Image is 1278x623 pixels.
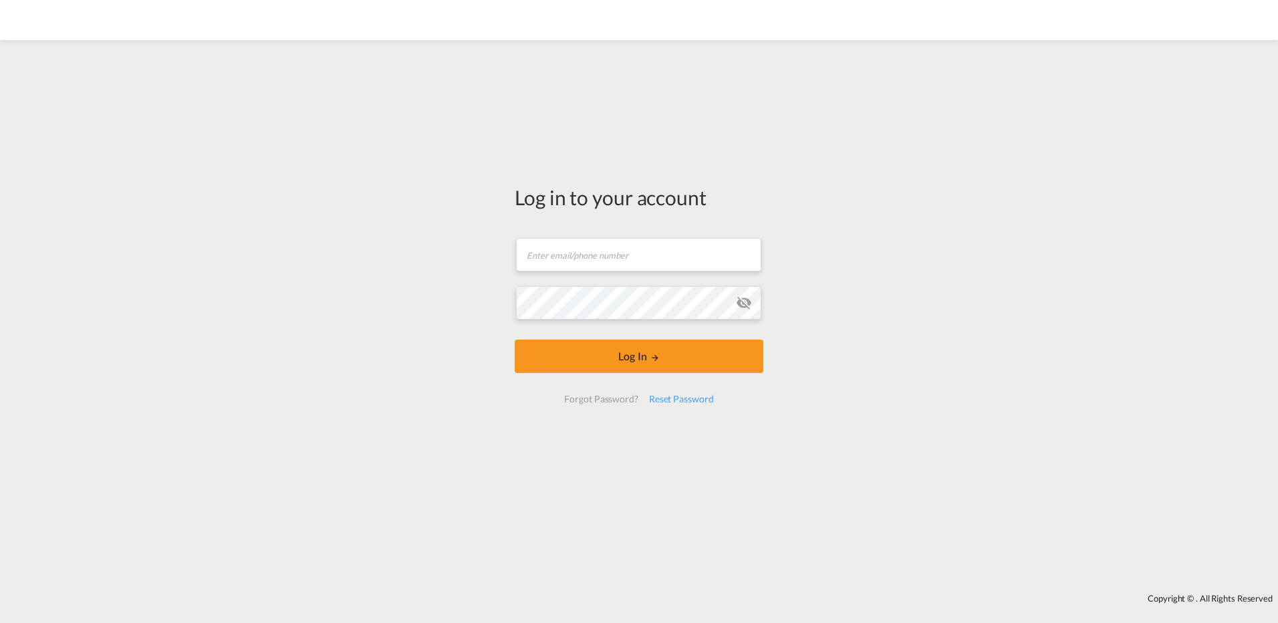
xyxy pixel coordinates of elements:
button: LOGIN [515,340,763,373]
input: Enter email/phone number [516,238,761,271]
div: Reset Password [644,387,719,411]
md-icon: icon-eye-off [736,295,752,311]
div: Log in to your account [515,183,763,211]
div: Forgot Password? [559,387,643,411]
